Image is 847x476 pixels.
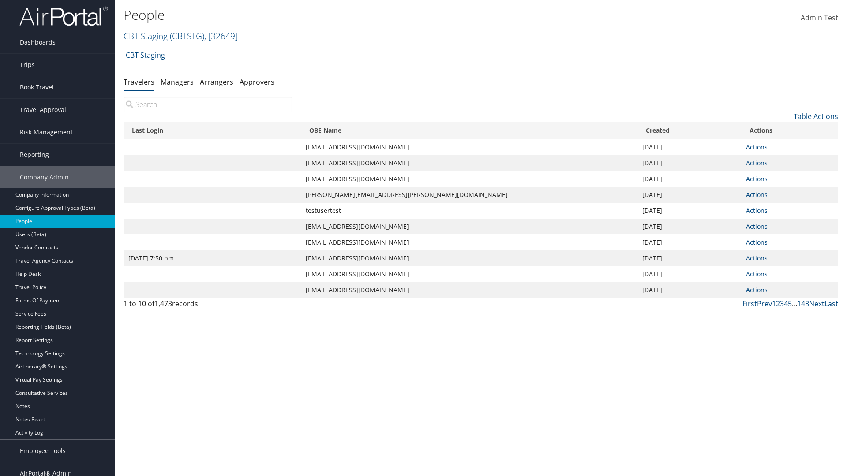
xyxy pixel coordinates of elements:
div: 1 to 10 of records [124,298,292,313]
a: Arrangers [200,77,233,87]
span: Book Travel [20,76,54,98]
h1: People [124,6,600,24]
td: [DATE] [638,155,742,171]
a: 148 [797,299,809,309]
a: Actions [746,238,768,246]
a: Actions [746,270,768,278]
td: [DATE] [638,234,742,250]
td: [DATE] [638,219,742,234]
td: [DATE] 7:50 pm [124,250,301,266]
span: Admin Test [801,13,838,22]
a: Actions [746,159,768,167]
td: [DATE] [638,250,742,266]
span: Trips [20,54,35,76]
span: Risk Management [20,121,73,143]
td: [EMAIL_ADDRESS][DOMAIN_NAME] [301,266,638,282]
td: [EMAIL_ADDRESS][DOMAIN_NAME] [301,234,638,250]
input: Search [124,97,292,112]
th: OBE Name: activate to sort column ascending [301,122,638,139]
a: CBT Staging [126,46,165,64]
td: [DATE] [638,139,742,155]
td: [EMAIL_ADDRESS][DOMAIN_NAME] [301,282,638,298]
td: [DATE] [638,282,742,298]
a: 4 [784,299,788,309]
a: 3 [780,299,784,309]
a: Actions [746,175,768,183]
td: [DATE] [638,187,742,203]
span: 1,473 [154,299,172,309]
a: 2 [776,299,780,309]
a: Actions [746,254,768,262]
img: airportal-logo.png [19,6,108,26]
span: Reporting [20,144,49,166]
td: [DATE] [638,203,742,219]
a: Last [825,299,838,309]
a: Managers [161,77,194,87]
span: Company Admin [20,166,69,188]
td: [EMAIL_ADDRESS][DOMAIN_NAME] [301,250,638,266]
a: Table Actions [794,112,838,121]
a: Actions [746,190,768,199]
th: Created: activate to sort column ascending [638,122,742,139]
a: 5 [788,299,792,309]
a: Travelers [124,77,154,87]
span: ( CBTSTG ) [170,30,204,42]
td: [DATE] [638,171,742,187]
a: Approvers [240,77,274,87]
td: [EMAIL_ADDRESS][DOMAIN_NAME] [301,139,638,155]
a: Actions [746,222,768,231]
a: Actions [746,206,768,215]
a: Prev [757,299,772,309]
th: Actions [742,122,838,139]
a: Actions [746,143,768,151]
a: CBT Staging [124,30,238,42]
a: Actions [746,286,768,294]
td: [EMAIL_ADDRESS][DOMAIN_NAME] [301,219,638,234]
td: [EMAIL_ADDRESS][DOMAIN_NAME] [301,155,638,171]
a: 1 [772,299,776,309]
td: [DATE] [638,266,742,282]
span: Travel Approval [20,99,66,121]
span: , [ 32649 ] [204,30,238,42]
td: [PERSON_NAME][EMAIL_ADDRESS][PERSON_NAME][DOMAIN_NAME] [301,187,638,203]
th: Last Login: activate to sort column ascending [124,122,301,139]
a: First [742,299,757,309]
td: [EMAIL_ADDRESS][DOMAIN_NAME] [301,171,638,187]
span: Dashboards [20,31,56,53]
a: Admin Test [801,4,838,32]
span: Employee Tools [20,440,66,462]
a: Next [809,299,825,309]
td: testusertest [301,203,638,219]
span: … [792,299,797,309]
